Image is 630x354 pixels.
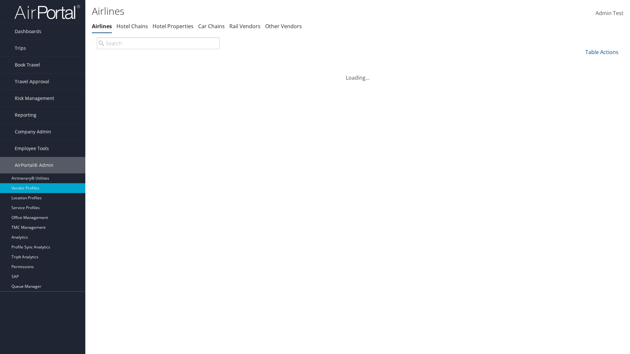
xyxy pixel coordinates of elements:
input: Search [97,37,220,49]
a: Airlines [92,23,112,30]
span: Admin Test [596,10,623,17]
div: Loading... [92,66,623,82]
span: AirPortal® Admin [15,157,53,173]
span: Book Travel [15,57,40,73]
a: Hotel Chains [116,23,148,30]
a: Other Vendors [265,23,302,30]
h1: Airlines [92,4,446,18]
a: Table Actions [585,49,619,56]
span: Dashboards [15,23,41,40]
span: Risk Management [15,90,54,107]
img: airportal-logo.png [14,4,80,20]
span: Reporting [15,107,36,123]
a: Car Chains [198,23,225,30]
a: Hotel Properties [153,23,194,30]
a: Rail Vendors [229,23,261,30]
span: Trips [15,40,26,56]
span: Company Admin [15,124,51,140]
span: Employee Tools [15,140,49,157]
span: Travel Approval [15,73,49,90]
a: Admin Test [596,3,623,24]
